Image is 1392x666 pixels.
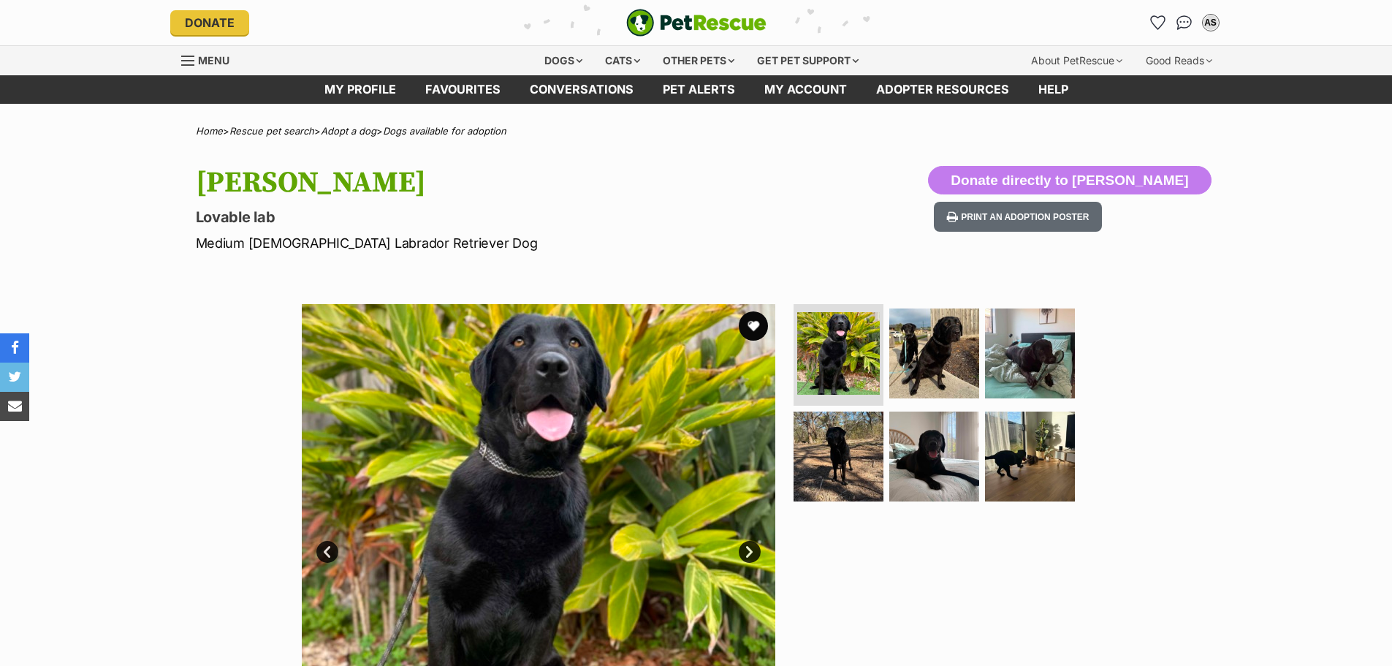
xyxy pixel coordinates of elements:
div: Cats [595,46,650,75]
img: Photo of Holly Jane [794,412,883,502]
a: Favourites [411,75,515,104]
a: My account [750,75,862,104]
button: My account [1199,11,1222,34]
button: favourite [739,311,768,341]
a: Menu [181,46,240,72]
div: Good Reads [1136,46,1222,75]
img: Photo of Holly Jane [889,309,979,398]
div: AS [1203,15,1218,30]
img: Photo of Holly Jane [985,309,1075,398]
a: Adopt a dog [321,125,376,137]
div: > > > [159,126,1233,137]
a: conversations [515,75,648,104]
h1: [PERSON_NAME] [196,166,814,200]
ul: Account quick links [1146,11,1222,34]
a: My profile [310,75,411,104]
a: Favourites [1146,11,1170,34]
div: About PetRescue [1021,46,1133,75]
p: Lovable lab [196,207,814,227]
a: PetRescue [626,9,767,37]
a: Donate [170,10,249,35]
a: Dogs available for adoption [383,125,506,137]
span: Menu [198,54,229,67]
a: Home [196,125,223,137]
div: Dogs [534,46,593,75]
a: Adopter resources [862,75,1024,104]
p: Medium [DEMOGRAPHIC_DATA] Labrador Retriever Dog [196,233,814,253]
button: Print an adoption poster [934,202,1102,232]
a: Conversations [1173,11,1196,34]
button: Donate directly to [PERSON_NAME] [928,166,1211,195]
img: Photo of Holly Jane [797,312,880,395]
a: Next [739,541,761,563]
div: Other pets [653,46,745,75]
a: Pet alerts [648,75,750,104]
a: Help [1024,75,1083,104]
img: logo-e224e6f780fb5917bec1dbf3a21bbac754714ae5b6737aabdf751b685950b380.svg [626,9,767,37]
img: Photo of Holly Jane [889,412,979,502]
a: Rescue pet search [229,125,314,137]
img: Photo of Holly Jane [985,412,1075,502]
a: Prev [316,541,338,563]
img: chat-41dd97257d64d25036548639549fe6c8038ab92f7586957e7f3b1b290dea8141.svg [1176,15,1192,30]
div: Get pet support [747,46,869,75]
